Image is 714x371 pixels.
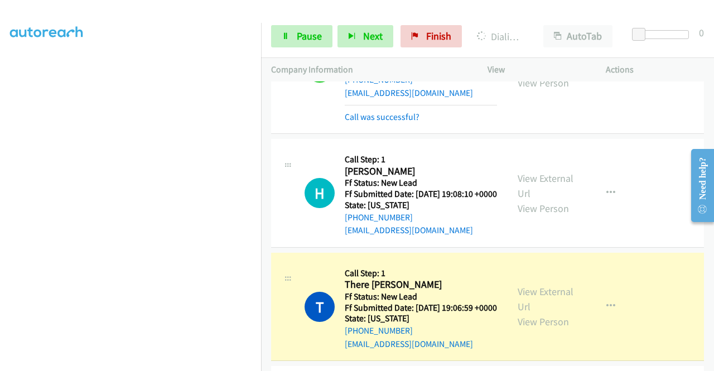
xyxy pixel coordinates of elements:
[345,189,497,200] h5: Ff Submitted Date: [DATE] 19:08:10 +0000
[606,63,704,76] p: Actions
[345,225,473,235] a: [EMAIL_ADDRESS][DOMAIN_NAME]
[297,30,322,42] span: Pause
[345,177,497,189] h5: Ff Status: New Lead
[345,268,497,279] h5: Call Step: 1
[543,25,612,47] button: AutoTab
[518,172,573,200] a: View External Url
[518,285,573,313] a: View External Url
[305,178,335,208] div: The call is yet to be attempted
[345,154,497,165] h5: Call Step: 1
[345,200,497,211] h5: State: [US_STATE]
[426,30,451,42] span: Finish
[345,212,413,223] a: [PHONE_NUMBER]
[638,30,689,39] div: Delay between calls (in seconds)
[305,292,335,322] h1: T
[518,76,569,89] a: View Person
[518,315,569,328] a: View Person
[401,25,462,47] a: Finish
[363,30,383,42] span: Next
[345,88,473,98] a: [EMAIL_ADDRESS][DOMAIN_NAME]
[345,339,473,349] a: [EMAIL_ADDRESS][DOMAIN_NAME]
[271,63,467,76] p: Company Information
[345,302,497,314] h5: Ff Submitted Date: [DATE] 19:06:59 +0000
[271,25,332,47] a: Pause
[488,63,586,76] p: View
[518,202,569,215] a: View Person
[337,25,393,47] button: Next
[682,141,714,230] iframe: Resource Center
[305,178,335,208] h1: H
[345,278,497,291] h2: There [PERSON_NAME]
[345,313,497,324] h5: State: [US_STATE]
[345,165,497,178] h2: [PERSON_NAME]
[345,112,419,122] a: Call was successful?
[345,291,497,302] h5: Ff Status: New Lead
[699,25,704,40] div: 0
[477,29,523,44] p: Dialing There [PERSON_NAME]
[345,325,413,336] a: [PHONE_NUMBER]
